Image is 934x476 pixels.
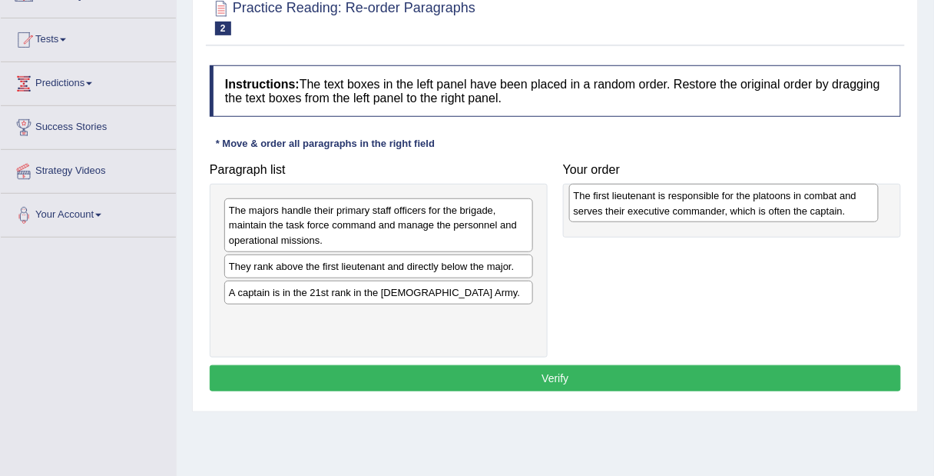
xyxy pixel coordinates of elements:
[1,150,176,188] a: Strategy Videos
[210,365,901,391] button: Verify
[210,65,901,117] h4: The text boxes in the left panel have been placed in a random order. Restore the original order b...
[215,22,231,35] span: 2
[563,163,901,177] h4: Your order
[1,62,176,101] a: Predictions
[224,198,533,251] div: The majors handle their primary staff officers for the brigade, maintain the task force command a...
[1,194,176,232] a: Your Account
[210,163,548,177] h4: Paragraph list
[225,78,300,91] b: Instructions:
[569,184,879,222] div: The first lieutenant is responsible for the platoons in combat and serves their executive command...
[224,255,533,278] div: They rank above the first lieutenant and directly below the major.
[1,18,176,57] a: Tests
[210,136,441,151] div: * Move & order all paragraphs in the right field
[224,281,533,305] div: A captain is in the 21st rank in the [DEMOGRAPHIC_DATA] Army.
[1,106,176,145] a: Success Stories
